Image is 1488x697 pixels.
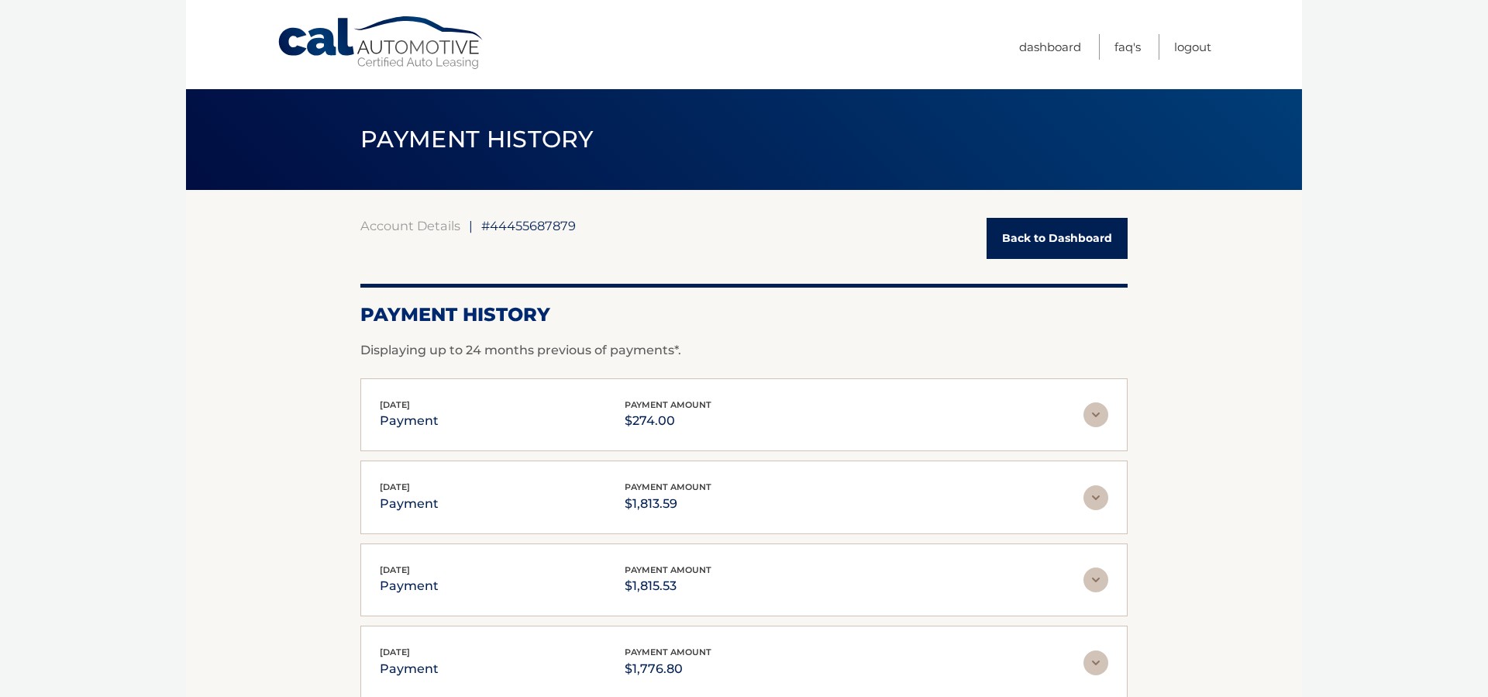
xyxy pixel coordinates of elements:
p: payment [380,493,439,515]
p: Displaying up to 24 months previous of payments*. [360,341,1128,360]
span: payment amount [625,481,711,492]
p: $1,813.59 [625,493,711,515]
a: Back to Dashboard [987,218,1128,259]
span: [DATE] [380,647,410,657]
p: $1,815.53 [625,575,711,597]
img: accordion-rest.svg [1083,568,1108,592]
a: Dashboard [1019,34,1081,60]
p: $1,776.80 [625,658,711,680]
span: | [469,218,473,233]
span: payment amount [625,564,711,575]
p: payment [380,410,439,432]
a: FAQ's [1114,34,1141,60]
img: accordion-rest.svg [1083,650,1108,675]
span: [DATE] [380,564,410,575]
span: payment amount [625,647,711,657]
a: Cal Automotive [277,16,486,71]
p: payment [380,575,439,597]
span: PAYMENT HISTORY [360,125,594,154]
span: [DATE] [380,481,410,492]
img: accordion-rest.svg [1083,402,1108,427]
h2: Payment History [360,303,1128,326]
span: payment amount [625,399,711,410]
a: Account Details [360,218,460,233]
p: payment [380,658,439,680]
img: accordion-rest.svg [1083,485,1108,510]
span: #44455687879 [481,218,576,233]
p: $274.00 [625,410,711,432]
span: [DATE] [380,399,410,410]
a: Logout [1174,34,1211,60]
